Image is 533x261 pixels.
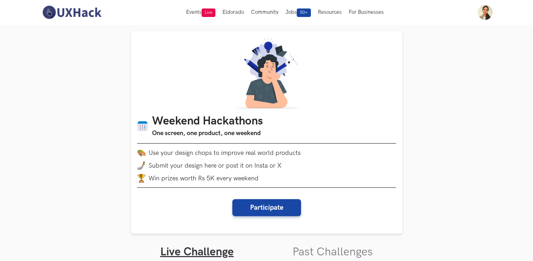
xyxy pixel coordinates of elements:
[297,8,311,17] span: 50+
[232,199,301,216] button: Participate
[137,149,146,157] img: palette.png
[478,5,493,20] img: Your profile pic
[137,121,148,132] img: Calendar icon
[292,245,373,259] a: Past Challenges
[137,174,146,182] img: trophy.png
[233,37,301,108] img: A designer thinking
[152,115,263,128] h1: Weekend Hackathons
[131,234,402,259] ul: Tabs Interface
[137,174,396,182] li: Win prizes worth Rs 5K every weekend
[202,8,215,17] span: Live
[160,245,234,259] a: Live Challenge
[149,162,282,169] span: Submit your design here or post it on Insta or X
[137,161,146,170] img: mobile-in-hand.png
[152,128,263,138] h3: One screen, one product, one weekend
[40,5,103,20] img: UXHack-logo.png
[137,149,396,157] li: Use your design chops to improve real world products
